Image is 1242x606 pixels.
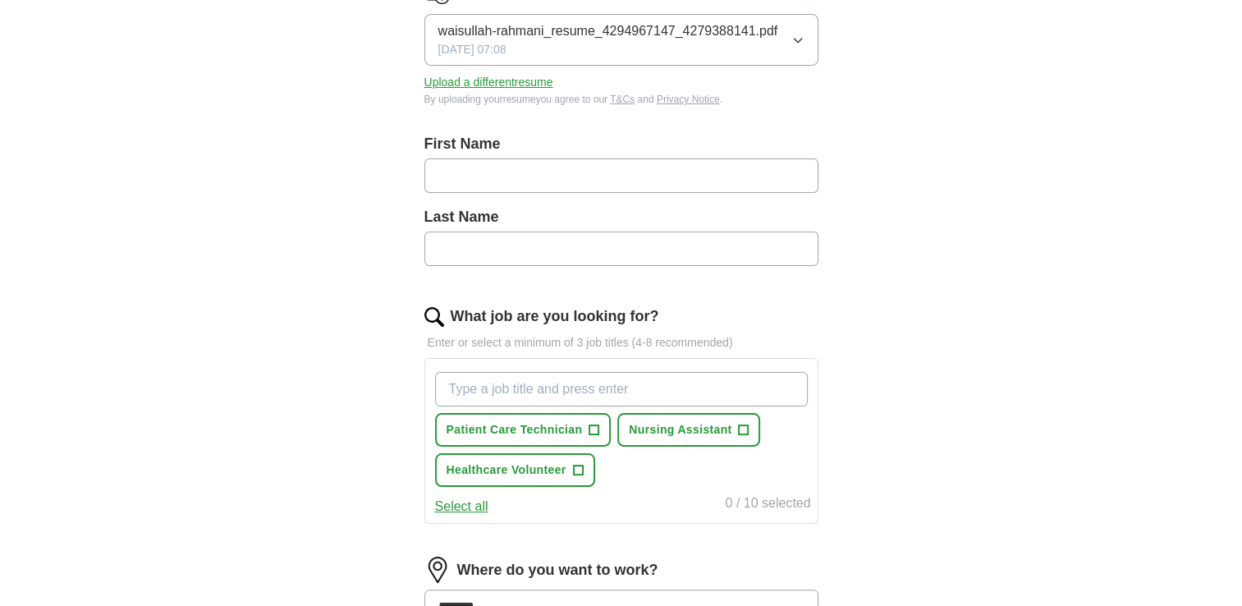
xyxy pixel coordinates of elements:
img: location.png [424,557,451,583]
span: Nursing Assistant [629,421,731,438]
button: Patient Care Technician [435,413,612,447]
a: Privacy Notice [657,94,720,105]
label: Where do you want to work? [457,559,658,581]
button: waisullah-rahmani_resume_4294967147_4279388141.pdf[DATE] 07:08 [424,14,818,66]
div: By uploading your resume you agree to our and . [424,92,818,107]
span: Healthcare Volunteer [447,461,566,479]
span: [DATE] 07:08 [438,41,506,58]
img: search.png [424,307,444,327]
div: 0 / 10 selected [725,494,810,516]
button: Upload a differentresume [424,74,553,91]
button: Healthcare Volunteer [435,453,595,487]
span: waisullah-rahmani_resume_4294967147_4279388141.pdf [438,21,778,41]
label: What job are you looking for? [451,305,659,328]
input: Type a job title and press enter [435,372,808,406]
a: T&Cs [610,94,635,105]
label: First Name [424,133,818,155]
p: Enter or select a minimum of 3 job titles (4-8 recommended) [424,334,818,351]
button: Select all [435,497,488,516]
span: Patient Care Technician [447,421,583,438]
label: Last Name [424,206,818,228]
button: Nursing Assistant [617,413,760,447]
